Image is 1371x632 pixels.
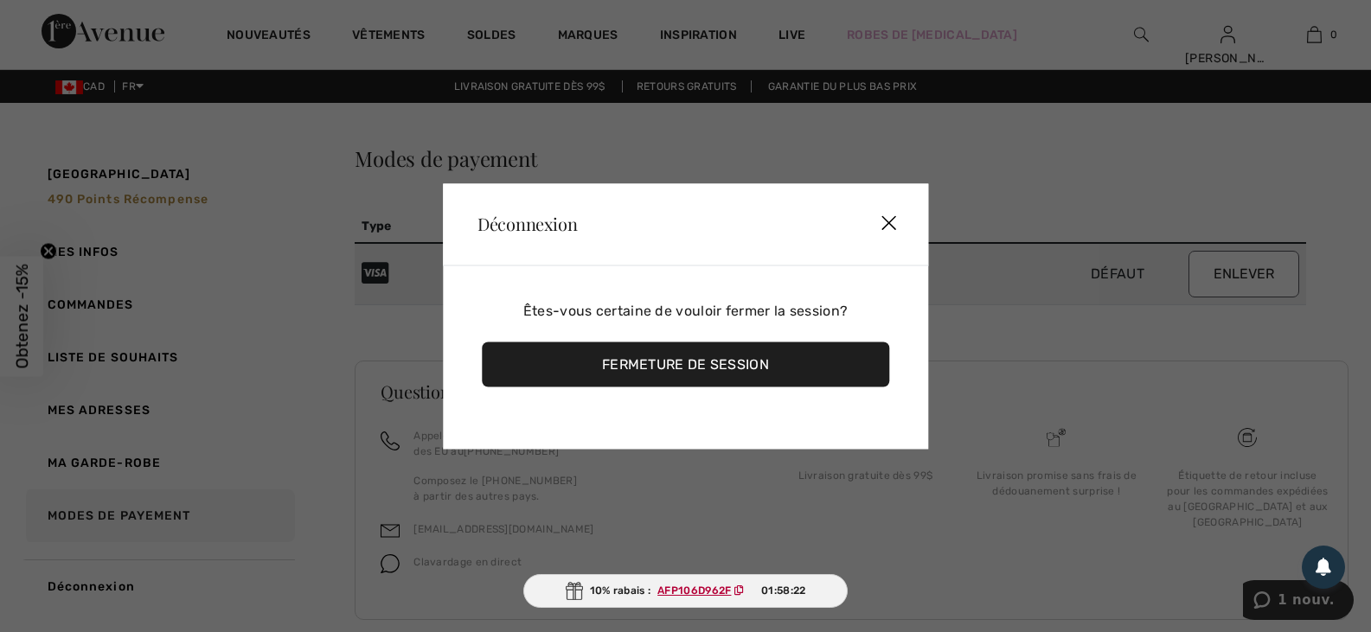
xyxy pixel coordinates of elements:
[482,300,889,321] p: Êtes-vous certaine de vouloir fermer la session?
[657,584,731,597] ins: AFP106D962F
[477,215,805,233] h3: Déconnexion
[566,582,583,600] img: Gift.svg
[761,583,805,598] span: 01:58:22
[35,12,92,28] span: 1 nouv.
[523,574,849,608] div: 10% rabais :
[862,197,914,251] img: X
[482,342,889,386] div: Fermeture de session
